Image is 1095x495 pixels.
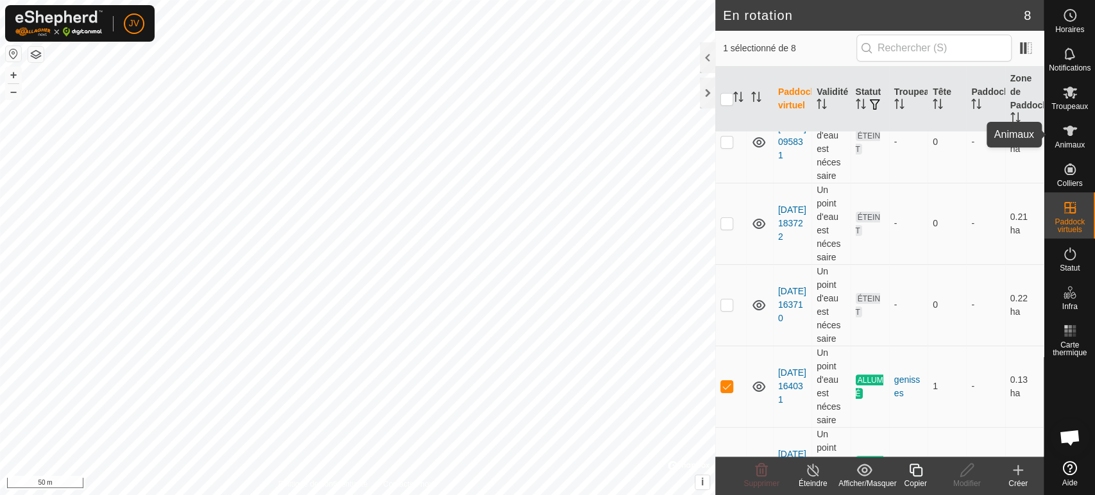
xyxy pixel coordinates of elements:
p-sorticon: Activer pour trier [733,94,743,104]
img: Logo Gallagher [15,10,103,37]
p-sorticon: Activer pour trier [1010,114,1021,124]
div: Copier [890,478,941,489]
span: JV [129,17,139,30]
a: [DATE] 183722 [778,205,806,242]
span: ÉTEINT [856,212,881,236]
td: Un point d'eau est nécessaire [811,101,850,183]
td: 0 [928,264,966,346]
th: Troupeau [889,67,928,132]
span: i [701,476,704,487]
td: 0.13 ha [1005,346,1044,427]
p-sorticon: Activer pour trier [751,94,761,104]
td: 0.07 ha [1005,101,1044,183]
span: Infra [1062,303,1077,310]
span: Troupeaux [1051,103,1088,110]
a: [DATE] 163710 [778,286,806,323]
td: 0.22 ha [1005,264,1044,346]
th: Validité [811,67,850,132]
p-sorticon: Activer pour trier [971,101,981,111]
span: Aide [1062,479,1077,487]
div: Éteindre [787,478,838,489]
td: Un point d'eau est nécessaire [811,264,850,346]
span: Notifications [1049,64,1091,72]
th: Paddock [966,67,1005,132]
th: Paddock virtuel [773,67,811,132]
div: genisses [894,373,922,400]
input: Rechercher (S) [856,35,1012,62]
a: [DATE] 164031 [778,367,806,405]
div: - [894,135,922,149]
p-sorticon: Activer pour trier [817,101,827,111]
button: + [6,67,21,83]
span: Horaires [1055,26,1084,33]
div: Afficher/Masquer [838,478,890,489]
td: 0 [928,101,966,183]
div: Open chat [1051,418,1089,457]
span: ALLUMÉ [856,374,883,399]
div: - [894,298,922,312]
th: Zone de Paddock [1005,67,1044,132]
td: Un point d'eau est nécessaire [811,346,850,427]
span: ÉTEINT [856,293,881,317]
td: Un point d'eau est nécessaire [811,183,850,264]
a: Politique de confidentialité [278,478,368,490]
h2: En rotation [723,8,1024,23]
span: 1 sélectionné de 8 [723,42,856,55]
div: - [894,217,922,230]
td: - [966,101,1005,183]
span: Statut [1060,264,1080,272]
a: [DATE] 164120 [778,449,806,486]
th: Statut [851,67,889,132]
span: ALLUMÉ [856,456,883,480]
span: Carte thermique [1048,341,1092,357]
a: Aide [1044,456,1095,492]
td: - [966,346,1005,427]
td: - [966,183,1005,264]
a: Contactez-nous [383,478,437,490]
div: Créer [992,478,1044,489]
span: Paddock virtuels [1048,218,1092,233]
td: 0 [928,183,966,264]
td: 1 [928,346,966,427]
button: Réinitialiser la carte [6,46,21,62]
button: – [6,84,21,99]
span: 8 [1024,6,1031,25]
p-sorticon: Activer pour trier [933,101,943,111]
button: i [695,475,709,489]
p-sorticon: Activer pour trier [856,101,866,111]
div: Modifier [941,478,992,489]
a: [DATE] 095831 [778,123,806,160]
span: Animaux [1055,141,1085,149]
td: - [966,264,1005,346]
button: Couches de carte [28,47,44,62]
span: Supprimer [743,479,779,488]
div: genisses [894,455,922,482]
p-sorticon: Activer pour trier [894,101,904,111]
span: Colliers [1057,180,1082,187]
td: 0.21 ha [1005,183,1044,264]
th: Tête [928,67,966,132]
